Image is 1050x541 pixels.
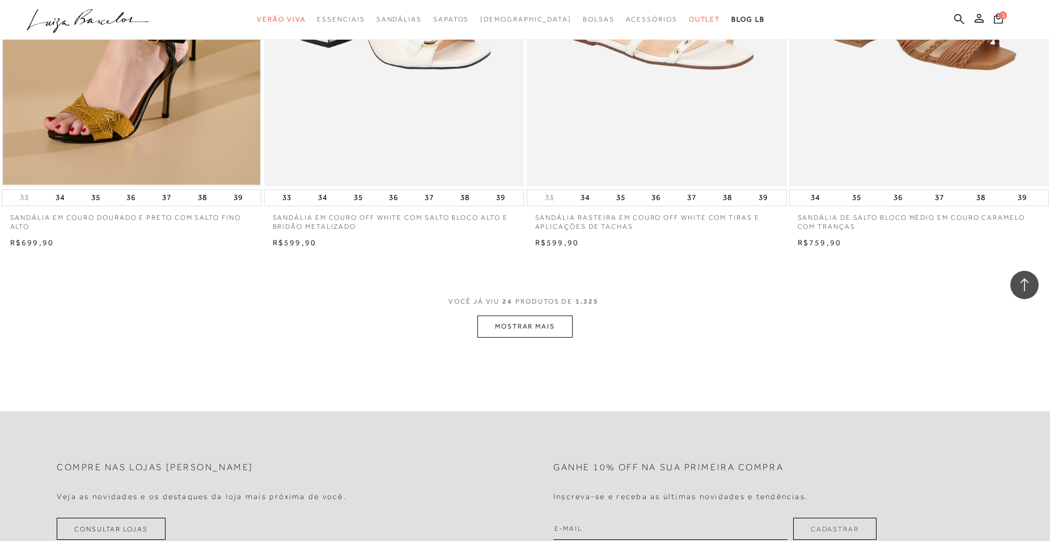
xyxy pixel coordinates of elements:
[57,462,253,473] h2: Compre nas lojas [PERSON_NAME]
[88,190,104,206] button: 35
[448,297,602,305] span: VOCÊ JÁ VIU PRODUTOS DE
[689,9,721,30] a: categoryNavScreenReaderText
[527,206,786,232] a: SANDÁLIA RASTEIRA EM COURO OFF WHITE COM TIRAS E APLICAÇÕES DE TACHAS
[719,190,735,206] button: 38
[553,462,784,473] h2: Ganhe 10% off na sua primeira compra
[575,297,599,305] span: 1.325
[553,518,787,540] input: E-mail
[932,190,947,206] button: 37
[789,206,1049,232] a: SANDÁLIA DE SALTO BLOCO MÉDIO EM COURO CARAMELO COM TRANÇAS
[535,238,579,247] span: R$599,90
[689,15,721,23] span: Outlet
[279,190,295,206] button: 33
[315,190,331,206] button: 34
[477,316,573,338] button: MOSTRAR MAIS
[973,190,989,206] button: 38
[16,192,32,203] button: 33
[583,9,615,30] a: categoryNavScreenReaderText
[541,192,557,203] button: 33
[257,15,306,23] span: Verão Viva
[648,190,664,206] button: 36
[317,15,365,23] span: Essenciais
[577,190,593,206] button: 34
[317,9,365,30] a: categoryNavScreenReaderText
[194,190,210,206] button: 38
[457,190,473,206] button: 38
[731,15,764,23] span: BLOG LB
[626,15,678,23] span: Acessórios
[793,518,877,540] button: Cadastrar
[230,190,246,206] button: 39
[553,492,808,501] h4: Inscreva-se e receba as últimas novidades e tendências.
[2,206,261,232] a: SANDÁLIA EM COURO DOURADO E PRETO COM SALTO FINO ALTO
[123,190,139,206] button: 36
[376,15,422,23] span: Sandálias
[480,15,571,23] span: [DEMOGRAPHIC_DATA]
[350,190,366,206] button: 35
[10,238,54,247] span: R$699,90
[1014,190,1030,206] button: 39
[502,297,513,305] span: 24
[480,9,571,30] a: noSubCategoriesText
[433,9,469,30] a: categoryNavScreenReaderText
[890,190,906,206] button: 36
[583,15,615,23] span: Bolsas
[273,238,317,247] span: R$599,90
[257,9,306,30] a: categoryNavScreenReaderText
[755,190,771,206] button: 39
[57,518,166,540] a: Consultar Lojas
[493,190,509,206] button: 39
[433,15,469,23] span: Sapatos
[613,190,629,206] button: 35
[264,206,524,232] a: SANDÁLIA EM COURO OFF WHITE COM SALTO BLOCO ALTO E BRIDÃO METALIZADO
[159,190,175,206] button: 37
[990,12,1006,28] button: 1
[999,11,1007,19] span: 1
[684,190,700,206] button: 37
[731,9,764,30] a: BLOG LB
[57,492,346,501] h4: Veja as novidades e os destaques da loja mais próxima de você.
[386,190,401,206] button: 36
[849,190,865,206] button: 35
[798,238,842,247] span: R$759,90
[52,190,68,206] button: 34
[421,190,437,206] button: 37
[376,9,422,30] a: categoryNavScreenReaderText
[626,9,678,30] a: categoryNavScreenReaderText
[807,190,823,206] button: 34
